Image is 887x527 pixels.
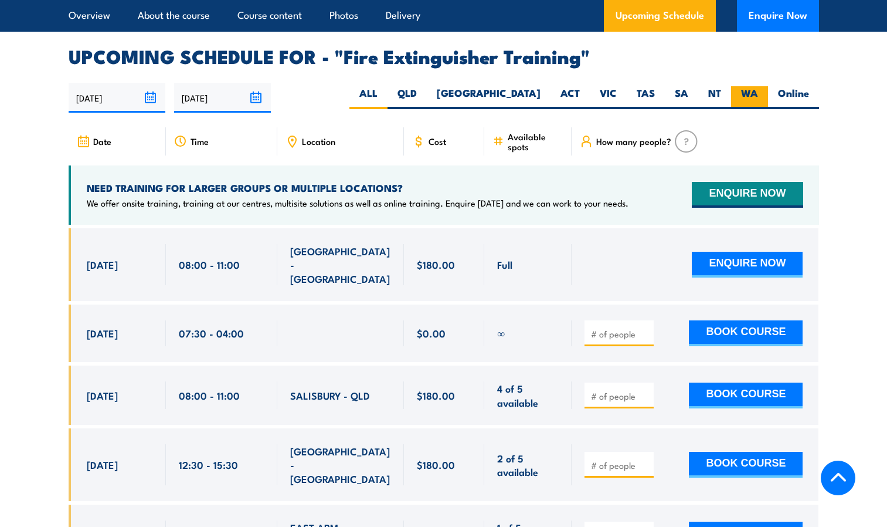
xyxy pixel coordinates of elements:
button: ENQUIRE NOW [692,182,803,208]
input: # of people [591,328,650,340]
span: Location [302,136,335,146]
button: BOOK COURSE [689,383,803,408]
span: Time [191,136,209,146]
span: [GEOGRAPHIC_DATA] - [GEOGRAPHIC_DATA] [290,244,391,285]
label: NT [698,86,731,109]
span: ∞ [497,326,505,340]
span: 08:00 - 11:00 [179,258,240,271]
span: 07:30 - 04:00 [179,326,244,340]
span: Cost [429,136,446,146]
label: QLD [388,86,427,109]
label: ALL [349,86,388,109]
label: VIC [590,86,627,109]
label: SA [665,86,698,109]
span: [DATE] [87,389,118,402]
span: How many people? [596,136,671,146]
span: $180.00 [417,389,455,402]
span: [GEOGRAPHIC_DATA] - [GEOGRAPHIC_DATA] [290,444,391,485]
label: TAS [627,86,665,109]
span: 2 of 5 available [497,451,559,479]
span: 08:00 - 11:00 [179,389,240,402]
span: [DATE] [87,326,118,340]
span: SALISBURY - QLD [290,389,370,402]
span: 12:30 - 15:30 [179,458,238,471]
span: Date [93,136,111,146]
span: $180.00 [417,258,455,271]
span: $0.00 [417,326,446,340]
span: [DATE] [87,258,118,271]
span: Available spots [508,131,563,151]
input: From date [69,83,165,113]
h4: NEED TRAINING FOR LARGER GROUPS OR MULTIPLE LOCATIONS? [87,181,628,194]
input: # of people [591,390,650,402]
h2: UPCOMING SCHEDULE FOR - "Fire Extinguisher Training" [69,48,819,64]
p: We offer onsite training, training at our centres, multisite solutions as well as online training... [87,197,628,209]
label: Online [768,86,819,109]
span: Full [497,258,512,271]
input: # of people [591,460,650,471]
span: $180.00 [417,458,455,471]
button: BOOK COURSE [689,452,803,478]
span: 4 of 5 available [497,381,559,409]
label: ACT [550,86,590,109]
label: WA [731,86,768,109]
input: To date [174,83,271,113]
span: [DATE] [87,458,118,471]
label: [GEOGRAPHIC_DATA] [427,86,550,109]
button: BOOK COURSE [689,320,803,346]
button: ENQUIRE NOW [692,252,803,278]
